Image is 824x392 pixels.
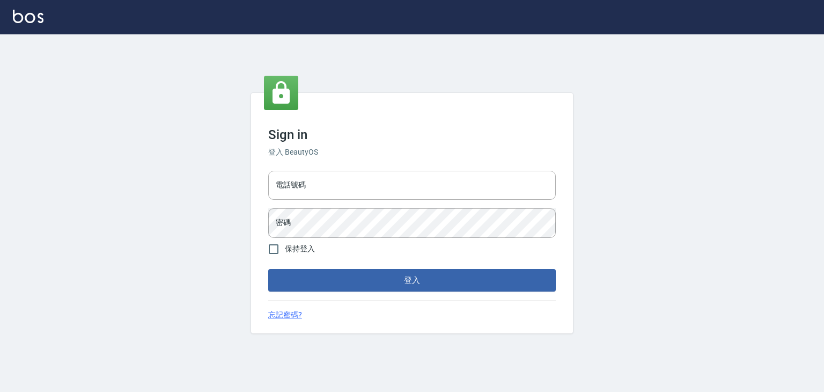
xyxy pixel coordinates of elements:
img: Logo [13,10,43,23]
h3: Sign in [268,127,556,142]
button: 登入 [268,269,556,292]
a: 忘記密碼? [268,309,302,321]
span: 保持登入 [285,243,315,255]
h6: 登入 BeautyOS [268,147,556,158]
